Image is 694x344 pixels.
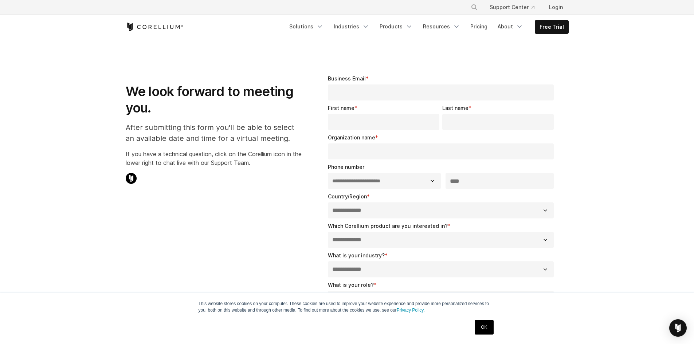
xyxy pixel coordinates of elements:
[328,252,385,258] span: What is your industry?
[126,83,302,116] h1: We look forward to meeting you.
[375,20,417,33] a: Products
[543,1,569,14] a: Login
[328,193,367,199] span: Country/Region
[328,223,448,229] span: Which Corellium product are you interested in?
[329,20,374,33] a: Industries
[484,1,540,14] a: Support Center
[535,20,568,33] a: Free Trial
[328,134,375,141] span: Organization name
[126,173,137,184] img: Corellium Chat Icon
[475,320,493,335] a: OK
[126,150,302,167] p: If you have a technical question, click on the Corellium icon in the lower right to chat live wit...
[126,23,184,31] a: Corellium Home
[468,1,481,14] button: Search
[328,164,364,170] span: Phone number
[328,75,366,82] span: Business Email
[493,20,528,33] a: About
[442,105,468,111] span: Last name
[419,20,464,33] a: Resources
[285,20,569,34] div: Navigation Menu
[328,282,374,288] span: What is your role?
[462,1,569,14] div: Navigation Menu
[328,105,354,111] span: First name
[669,319,687,337] div: Open Intercom Messenger
[199,300,496,313] p: This website stores cookies on your computer. These cookies are used to improve your website expe...
[126,122,302,144] p: After submitting this form you'll be able to select an available date and time for a virtual meet...
[466,20,492,33] a: Pricing
[397,308,425,313] a: Privacy Policy.
[285,20,328,33] a: Solutions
